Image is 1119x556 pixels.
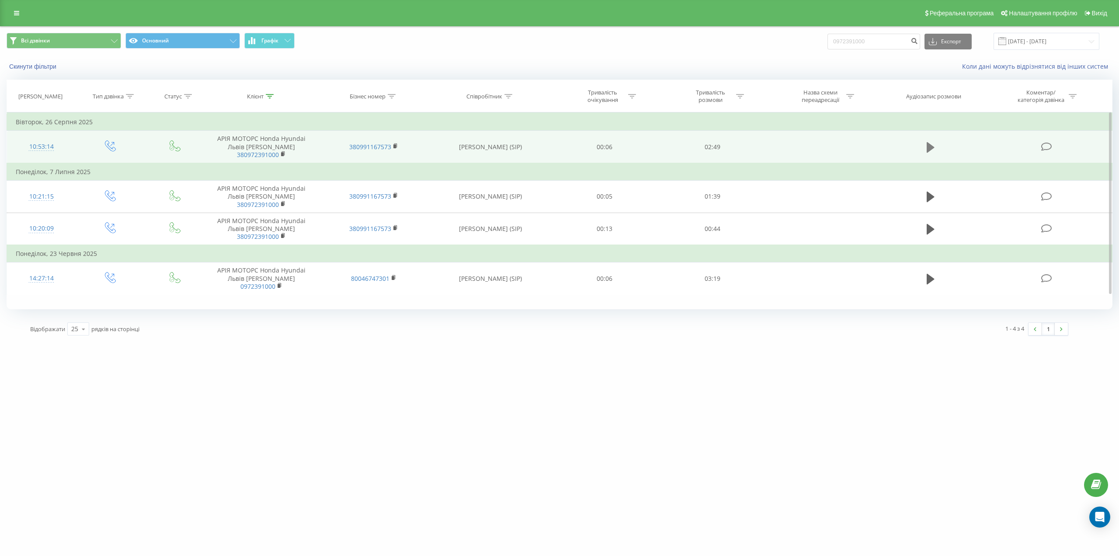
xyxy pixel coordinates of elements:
[687,89,734,104] div: Тривалість розмови
[18,93,63,100] div: [PERSON_NAME]
[1042,323,1055,335] a: 1
[247,93,264,100] div: Клієнт
[551,213,659,245] td: 00:13
[430,262,551,295] td: [PERSON_NAME] (SIP)
[16,138,67,155] div: 10:53:14
[351,274,389,283] a: 80046747301
[349,143,391,151] a: 380991167573
[551,181,659,213] td: 00:05
[205,181,318,213] td: АРІЯ МОТОРС Honda Hyundai Львів [PERSON_NAME]
[91,325,139,333] span: рядків на сторінці
[16,270,67,287] div: 14:27:14
[237,150,279,159] a: 380972391000
[7,245,1112,262] td: Понеділок, 23 Червня 2025
[659,213,767,245] td: 00:44
[797,89,844,104] div: Назва схеми переадресації
[551,131,659,163] td: 00:06
[659,262,767,295] td: 03:19
[237,200,279,209] a: 380972391000
[350,93,386,100] div: Бізнес номер
[16,220,67,237] div: 10:20:09
[430,181,551,213] td: [PERSON_NAME] (SIP)
[1089,507,1110,528] div: Open Intercom Messenger
[7,63,61,70] button: Скинути фільтри
[349,192,391,200] a: 380991167573
[930,10,994,17] span: Реферальна програма
[551,262,659,295] td: 00:06
[659,181,767,213] td: 01:39
[1005,324,1024,333] div: 1 - 4 з 4
[164,93,182,100] div: Статус
[962,62,1112,70] a: Коли дані можуть відрізнятися вiд інших систем
[205,262,318,295] td: АРІЯ МОТОРС Honda Hyundai Львів [PERSON_NAME]
[659,131,767,163] td: 02:49
[1092,10,1107,17] span: Вихід
[30,325,65,333] span: Відображати
[430,213,551,245] td: [PERSON_NAME] (SIP)
[924,34,972,49] button: Експорт
[7,33,121,49] button: Всі дзвінки
[579,89,626,104] div: Тривалість очікування
[240,282,275,290] a: 0972391000
[21,37,50,44] span: Всі дзвінки
[93,93,124,100] div: Тип дзвінка
[1009,10,1077,17] span: Налаштування профілю
[430,131,551,163] td: [PERSON_NAME] (SIP)
[466,93,502,100] div: Співробітник
[1015,89,1067,104] div: Коментар/категорія дзвінка
[7,163,1112,181] td: Понеділок, 7 Липня 2025
[237,232,279,241] a: 380972391000
[827,34,920,49] input: Пошук за номером
[71,325,78,333] div: 25
[7,113,1112,131] td: Вівторок, 26 Серпня 2025
[16,188,67,205] div: 10:21:15
[261,38,278,44] span: Графік
[125,33,240,49] button: Основний
[205,131,318,163] td: АРІЯ МОТОРС Honda Hyundai Львів [PERSON_NAME]
[906,93,961,100] div: Аудіозапис розмови
[349,224,391,233] a: 380991167573
[205,213,318,245] td: АРІЯ МОТОРС Honda Hyundai Львів [PERSON_NAME]
[244,33,295,49] button: Графік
